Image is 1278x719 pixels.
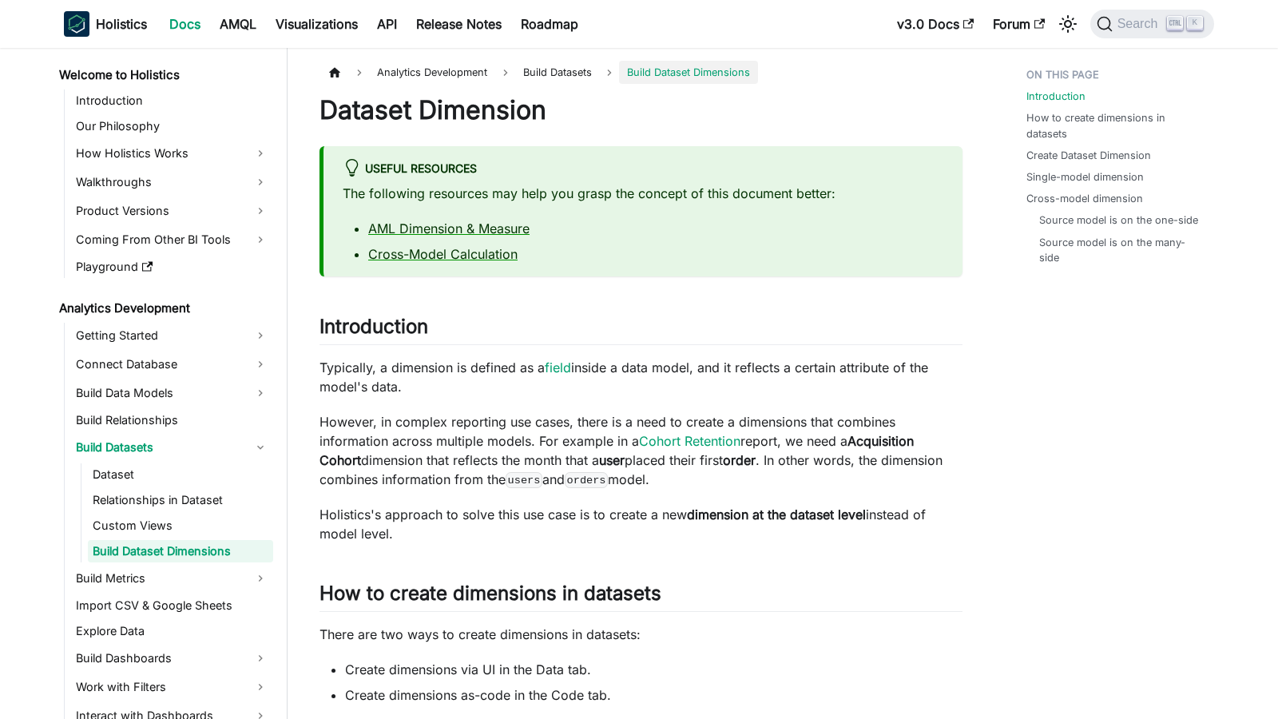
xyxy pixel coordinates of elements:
[619,61,758,84] span: Build Dataset Dimensions
[64,11,89,37] img: Holistics
[319,625,962,644] p: There are two ways to create dimensions in datasets:
[345,685,962,705] li: Create dimensions as-code in the Code tab.
[71,380,273,406] a: Build Data Models
[71,620,273,642] a: Explore Data
[64,11,147,37] a: HolisticsHolistics
[887,11,983,37] a: v3.0 Docs
[687,506,866,522] strong: dimension at the dataset level
[1026,110,1205,141] a: How to create dimensions in datasets
[88,514,273,537] a: Custom Views
[48,48,288,719] nav: Docs sidebar
[368,246,518,262] a: Cross-Model Calculation
[1039,213,1198,228] a: Source model is on the one-side
[1026,89,1086,104] a: Introduction
[319,412,962,489] p: However, in complex reporting use cases, there is a need to create a dimensions that combines inf...
[1039,235,1198,265] a: Source model is on the many-side
[1026,148,1151,163] a: Create Dataset Dimension
[369,61,495,84] span: Analytics Development
[88,540,273,562] a: Build Dataset Dimensions
[319,61,350,84] a: Home page
[983,11,1054,37] a: Forum
[407,11,511,37] a: Release Notes
[1026,169,1144,185] a: Single-model dimension
[71,115,273,137] a: Our Philosophy
[71,323,273,348] a: Getting Started
[565,472,608,488] code: orders
[506,472,542,488] code: users
[88,489,273,511] a: Relationships in Dataset
[54,64,273,86] a: Welcome to Holistics
[367,11,407,37] a: API
[71,227,273,252] a: Coming From Other BI Tools
[71,198,273,224] a: Product Versions
[71,409,273,431] a: Build Relationships
[1187,16,1203,30] kbd: K
[71,646,273,671] a: Build Dashboards
[343,159,943,180] div: Useful resources
[319,358,962,396] p: Typically, a dimension is defined as a inside a data model, and it reflects a certain attribute o...
[1090,10,1214,38] button: Search (Ctrl+K)
[319,582,962,612] h2: How to create dimensions in datasets
[343,184,943,203] p: The following resources may help you grasp the concept of this document better:
[319,61,962,84] nav: Breadcrumbs
[71,674,273,700] a: Work with Filters
[1113,17,1168,31] span: Search
[71,169,273,195] a: Walkthroughs
[515,61,600,84] span: Build Datasets
[71,89,273,112] a: Introduction
[345,660,962,679] li: Create dimensions via UI in the Data tab.
[1026,191,1143,206] a: Cross-model dimension
[599,452,625,468] strong: user
[71,352,273,377] a: Connect Database
[71,566,273,591] a: Build Metrics
[319,315,962,345] h2: Introduction
[266,11,367,37] a: Visualizations
[723,452,756,468] strong: order
[71,435,273,460] a: Build Datasets
[639,433,740,449] a: Cohort Retention
[96,14,147,34] b: Holistics
[71,594,273,617] a: Import CSV & Google Sheets
[210,11,266,37] a: AMQL
[71,141,273,166] a: How Holistics Works
[319,94,962,126] h1: Dataset Dimension
[160,11,210,37] a: Docs
[368,220,530,236] a: AML Dimension & Measure
[1055,11,1081,37] button: Switch between dark and light mode (currently light mode)
[71,256,273,278] a: Playground
[54,297,273,320] a: Analytics Development
[88,463,273,486] a: Dataset
[511,11,588,37] a: Roadmap
[319,505,962,543] p: Holistics's approach to solve this use case is to create a new instead of model level.
[545,359,571,375] a: field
